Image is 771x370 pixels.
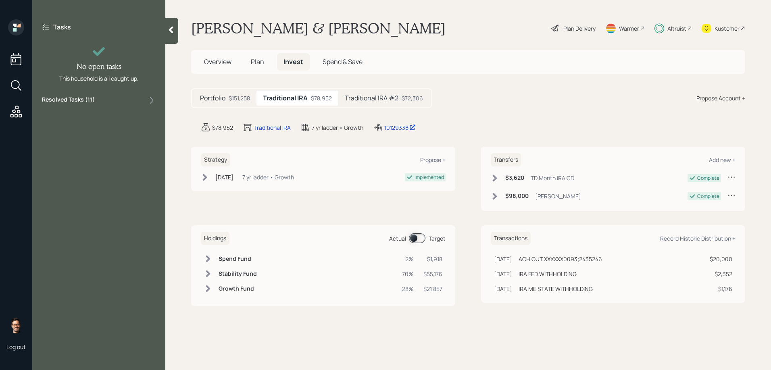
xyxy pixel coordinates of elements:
div: $72,306 [402,94,423,102]
div: Warmer [619,24,639,33]
div: Complete [697,175,719,182]
div: [DATE] [494,270,512,278]
h5: Traditional IRA [263,94,308,102]
div: TD Month IRA CD [531,174,574,182]
div: 28% [402,285,414,293]
div: Record Historic Distribution + [660,235,736,242]
div: $78,952 [311,94,332,102]
div: $1,918 [423,255,442,263]
div: $78,952 [212,123,233,132]
div: Plan Delivery [563,24,596,33]
div: IRA FED WITHHOLDING [519,270,577,278]
div: 7 yr ladder • Growth [312,123,363,132]
div: Kustomer [715,24,740,33]
div: ACH OUT XXXXXX0093;2435246 [519,255,602,263]
h6: Strategy [201,153,230,166]
div: Complete [697,193,719,200]
div: Altruist [667,24,686,33]
span: Spend & Save [323,57,363,66]
label: Resolved Tasks ( 11 ) [42,96,95,105]
h6: $3,620 [505,175,524,181]
div: Propose Account + [696,94,745,102]
h5: Portfolio [200,94,225,102]
div: [DATE] [494,285,512,293]
div: Add new + [709,156,736,164]
div: [PERSON_NAME] [535,192,581,200]
h6: Stability Fund [219,270,257,277]
h6: Transactions [491,232,531,245]
h6: Spend Fund [219,256,257,262]
div: [DATE] [215,173,233,181]
div: [DATE] [494,255,512,263]
h1: [PERSON_NAME] & [PERSON_NAME] [191,19,446,37]
div: Propose + [420,156,446,164]
div: 70% [402,270,414,278]
span: Overview [204,57,231,66]
div: 10129338 [384,123,416,132]
div: Actual [389,234,406,243]
h6: Transfers [491,153,521,166]
div: Target [429,234,446,243]
h4: No open tasks [77,62,121,71]
span: Invest [283,57,303,66]
div: Log out [6,343,26,351]
img: sami-boghos-headshot.png [8,317,24,333]
h6: $98,000 [505,193,529,200]
div: Implemented [415,174,444,181]
div: 7 yr ladder • Growth [242,173,294,181]
div: $2,352 [710,270,732,278]
span: Plan [251,57,264,66]
div: $21,857 [423,285,442,293]
div: $20,000 [710,255,732,263]
div: $55,176 [423,270,442,278]
div: This household is all caught up. [59,74,139,83]
h5: Traditional IRA #2 [345,94,398,102]
h6: Holdings [201,232,229,245]
div: 2% [402,255,414,263]
div: $151,258 [229,94,250,102]
div: IRA ME STATE WITHHOLDING [519,285,593,293]
h6: Growth Fund [219,285,257,292]
div: Traditional IRA [254,123,291,132]
label: Tasks [53,23,71,31]
div: $1,176 [710,285,732,293]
